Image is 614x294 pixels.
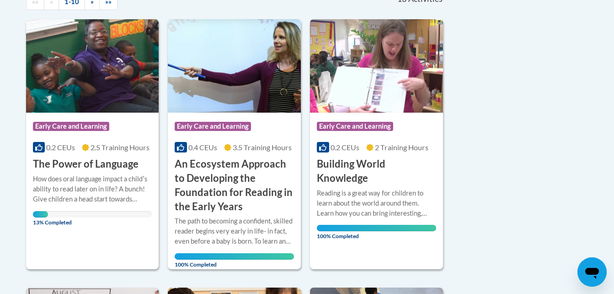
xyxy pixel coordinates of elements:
[33,122,109,131] span: Early Care and Learning
[577,257,607,287] iframe: Button to launch messaging window
[46,143,75,152] span: 0.2 CEUs
[91,143,149,152] span: 2.5 Training Hours
[375,143,428,152] span: 2 Training Hours
[317,157,436,185] h3: Building World Knowledge
[317,225,436,231] div: Your progress
[175,253,294,268] span: 100% Completed
[33,211,48,218] div: Your progress
[317,188,436,218] div: Reading is a great way for children to learn about the world around them. Learn how you can bring...
[175,253,294,260] div: Your progress
[33,174,152,204] div: How does oral language impact a childʹs ability to read later on in life? A bunch! Give children ...
[33,157,139,171] h3: The Power of Language
[26,19,159,269] a: Course LogoEarly Care and Learning0.2 CEUs2.5 Training Hours The Power of LanguageHow does oral l...
[317,122,393,131] span: Early Care and Learning
[168,19,301,269] a: Course LogoEarly Care and Learning0.4 CEUs3.5 Training Hours An Ecosystem Approach to Developing ...
[168,19,301,113] img: Course Logo
[317,225,436,240] span: 100% Completed
[175,122,251,131] span: Early Care and Learning
[331,143,359,152] span: 0.2 CEUs
[175,216,294,246] div: The path to becoming a confident, skilled reader begins very early in life- in fact, even before ...
[175,157,294,213] h3: An Ecosystem Approach to Developing the Foundation for Reading in the Early Years
[310,19,443,113] img: Course Logo
[310,19,443,269] a: Course LogoEarly Care and Learning0.2 CEUs2 Training Hours Building World KnowledgeReading is a g...
[33,211,48,226] span: 13% Completed
[26,19,159,113] img: Course Logo
[233,143,292,152] span: 3.5 Training Hours
[188,143,217,152] span: 0.4 CEUs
